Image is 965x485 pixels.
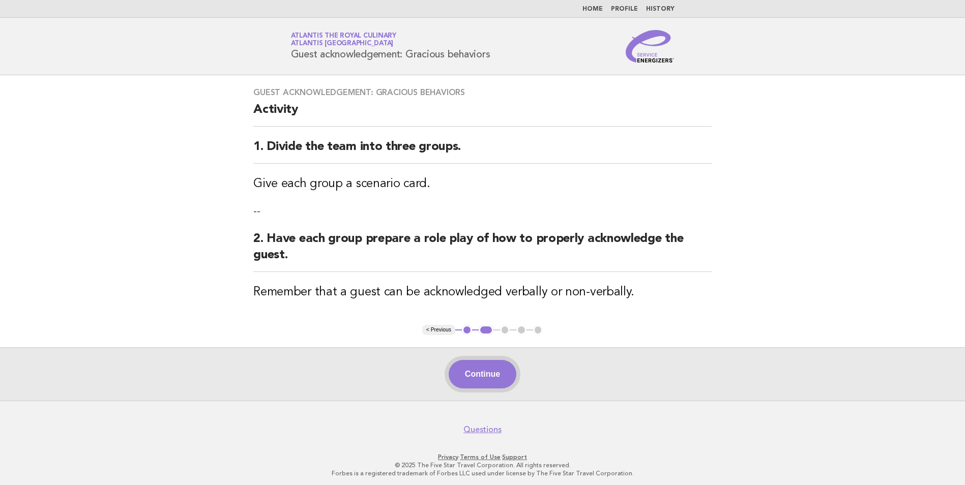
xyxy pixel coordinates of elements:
h1: Guest acknowledgement: Gracious behaviors [291,33,490,59]
p: Forbes is a registered trademark of Forbes LLC used under license by The Five Star Travel Corpora... [171,469,794,477]
h2: 1. Divide the team into three groups. [253,139,712,164]
img: Service Energizers [626,30,675,63]
button: 1 [462,325,472,335]
a: Terms of Use [460,453,501,461]
button: Continue [449,360,516,388]
a: Questions [463,425,502,435]
a: History [646,6,675,12]
h2: Activity [253,102,712,127]
a: Profile [611,6,638,12]
button: 2 [479,325,493,335]
h3: Guest acknowledgement: Gracious behaviors [253,87,712,98]
p: © 2025 The Five Star Travel Corporation. All rights reserved. [171,461,794,469]
h3: Remember that a guest can be acknowledged verbally or non-verbally. [253,284,712,300]
h3: Give each group a scenario card. [253,176,712,192]
p: -- [253,204,712,219]
button: < Previous [422,325,455,335]
h2: 2. Have each group prepare a role play of how to properly acknowledge the guest. [253,231,712,272]
a: Home [582,6,603,12]
p: · · [171,453,794,461]
a: Privacy [438,453,458,461]
a: Support [502,453,527,461]
a: Atlantis the Royal CulinaryAtlantis [GEOGRAPHIC_DATA] [291,33,396,47]
span: Atlantis [GEOGRAPHIC_DATA] [291,41,394,47]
